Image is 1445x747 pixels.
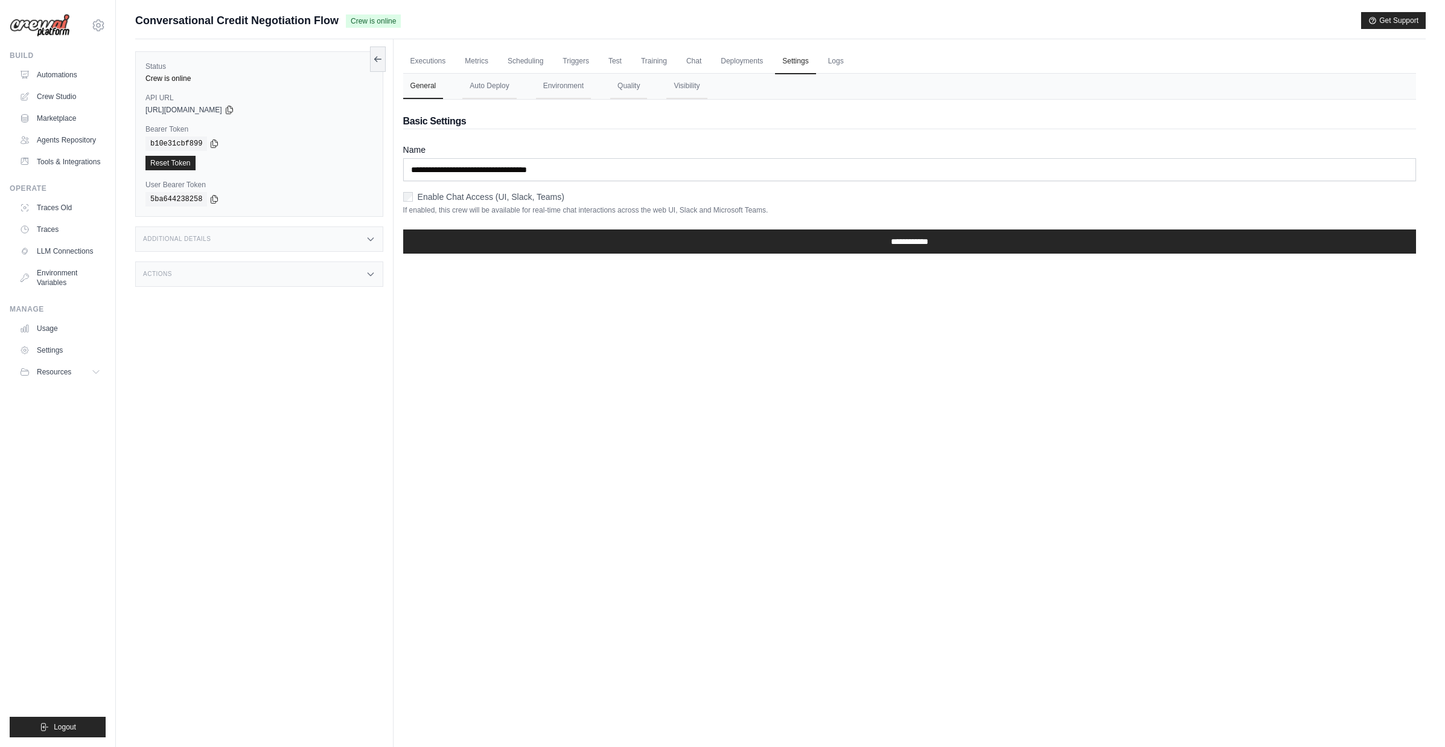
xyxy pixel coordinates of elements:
a: Traces [14,220,106,239]
a: Test [601,49,629,74]
div: Operate [10,184,106,193]
a: Reset Token [145,156,196,170]
a: Marketplace [14,109,106,128]
a: Chat [679,49,709,74]
div: Build [10,51,106,60]
label: User Bearer Token [145,180,373,190]
a: Tools & Integrations [14,152,106,172]
label: Bearer Token [145,124,373,134]
label: Enable Chat Access (UI, Slack, Teams) [418,191,564,203]
span: Conversational Credit Negotiation Flow [135,12,339,29]
a: Triggers [555,49,596,74]
span: [URL][DOMAIN_NAME] [145,105,222,115]
a: Executions [403,49,453,74]
button: Environment [536,74,591,99]
a: Settings [775,49,815,74]
button: Auto Deploy [462,74,516,99]
code: 5ba644238258 [145,192,207,207]
span: Resources [37,367,71,377]
a: Usage [14,319,106,338]
button: Resources [14,362,106,382]
button: Visibility [666,74,707,99]
a: Automations [14,65,106,85]
button: Get Support [1361,12,1426,29]
a: LLM Connections [14,242,106,261]
button: General [403,74,444,99]
label: Status [145,62,373,71]
nav: Tabs [403,74,1416,99]
code: b10e31cbf899 [145,136,207,151]
div: Crew is online [145,74,373,83]
span: Crew is online [346,14,401,28]
h3: Additional Details [143,236,211,243]
a: Scheduling [500,49,550,74]
a: Training [634,49,674,74]
label: API URL [145,93,373,103]
a: Logs [821,49,851,74]
a: Environment Variables [14,263,106,292]
button: Quality [610,74,647,99]
a: Metrics [458,49,496,74]
a: Settings [14,341,106,360]
h3: Actions [143,271,172,278]
span: Logout [54,722,76,732]
img: Logo [10,14,70,37]
a: Agents Repository [14,130,106,150]
label: Name [403,144,1416,156]
div: Manage [10,304,106,314]
h2: Basic Settings [403,114,1416,129]
a: Deployments [713,49,770,74]
p: If enabled, this crew will be available for real-time chat interactions across the web UI, Slack ... [403,205,1416,215]
a: Crew Studio [14,87,106,106]
button: Logout [10,717,106,737]
a: Traces Old [14,198,106,217]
